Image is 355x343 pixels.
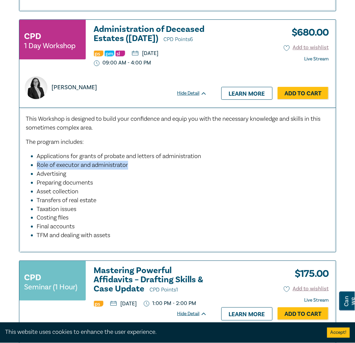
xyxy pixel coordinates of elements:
[5,328,317,337] div: This website uses cookies to enhance the user experience.
[37,170,66,178] span: Advertising
[278,87,329,100] a: Add to Cart
[26,115,321,132] span: This Workshop is designed to build your confidence and equip you with the necessary knowledge and...
[37,231,111,239] span: TFM and dealing with assets
[24,30,41,42] h3: CPD
[221,307,273,320] a: Learn more
[304,56,329,62] strong: Live Stream
[24,42,76,49] small: 1 Day Workshop
[290,266,329,282] h3: $ 175.00
[327,328,350,338] button: Accept cookies
[221,87,273,100] a: Learn more
[37,196,97,204] span: Transfers of real estate
[287,25,329,40] h3: $ 680.00
[177,90,215,97] div: Hide Detail
[94,25,207,44] a: Administration of Deceased Estates ([DATE]) CPD Points6
[164,36,193,43] span: CPD Points 6
[94,301,103,307] img: Professional Skills
[37,188,79,195] span: Asset collection
[37,179,93,187] span: Preparing documents
[37,214,69,222] span: Costing files
[52,83,97,92] p: [PERSON_NAME]
[94,266,207,294] h3: Mastering Powerful Affidavits – Drafting Skills & Case Update
[94,51,103,56] img: Professional Skills
[177,310,215,317] div: Hide Detail
[24,284,78,290] small: Seminar (1 Hour)
[144,300,196,307] p: 1:00 PM - 2:00 PM
[24,271,41,284] h3: CPD
[105,51,114,56] img: Practice Management & Business Skills
[110,301,137,306] p: [DATE]
[284,44,329,52] button: Add to wishlist
[278,307,329,320] a: Add to Cart
[37,223,75,230] span: Final accounts
[94,25,207,44] h3: Administration of Deceased Estates ([DATE])
[25,76,47,99] img: https://s3.ap-southeast-2.amazonaws.com/leo-cussen-store-production-content/Contacts/Naomi%20Guye...
[26,138,84,146] span: The program includes:
[37,161,128,169] span: Role of executor and administrator
[304,297,329,303] strong: Live Stream
[150,286,178,293] span: CPD Points 1
[37,152,201,160] span: Applications for grants of probate and letters of administration
[116,51,125,56] img: Substantive Law
[284,285,329,293] button: Add to wishlist
[37,205,77,213] span: Taxation issues
[94,60,151,66] p: 09:00 AM - 4:00 PM
[132,51,159,56] p: [DATE]
[94,266,207,294] a: Mastering Powerful Affidavits – Drafting Skills & Case Update CPD Points1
